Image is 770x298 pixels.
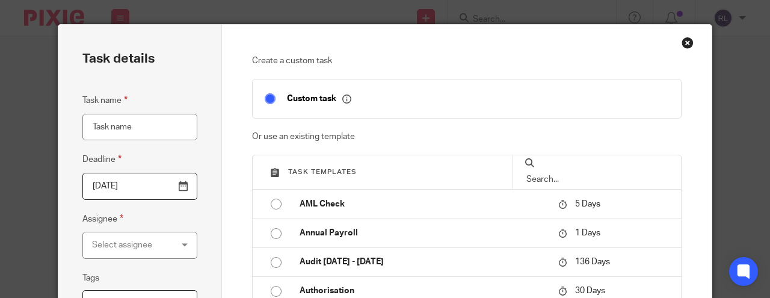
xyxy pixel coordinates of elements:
h2: Task details [82,49,155,69]
input: Search... [525,173,669,186]
label: Tags [82,272,99,284]
span: 1 Days [575,229,600,237]
label: Deadline [82,152,122,166]
p: Custom task [287,93,351,104]
div: Select assignee [92,232,176,258]
p: Or use an existing template [252,131,682,143]
p: Annual Payroll [300,227,547,239]
p: Create a custom task [252,55,682,67]
div: Close this dialog window [682,37,694,49]
span: 136 Days [575,258,610,266]
span: 5 Days [575,200,600,208]
p: Authorisation [300,285,547,297]
span: Task templates [288,169,357,175]
input: Pick a date [82,173,197,200]
label: Task name [82,93,128,107]
input: Task name [82,114,197,141]
p: AML Check [300,198,547,210]
p: Audit [DATE] - [DATE] [300,256,547,268]
span: 30 Days [575,287,605,295]
label: Assignee [82,212,123,226]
